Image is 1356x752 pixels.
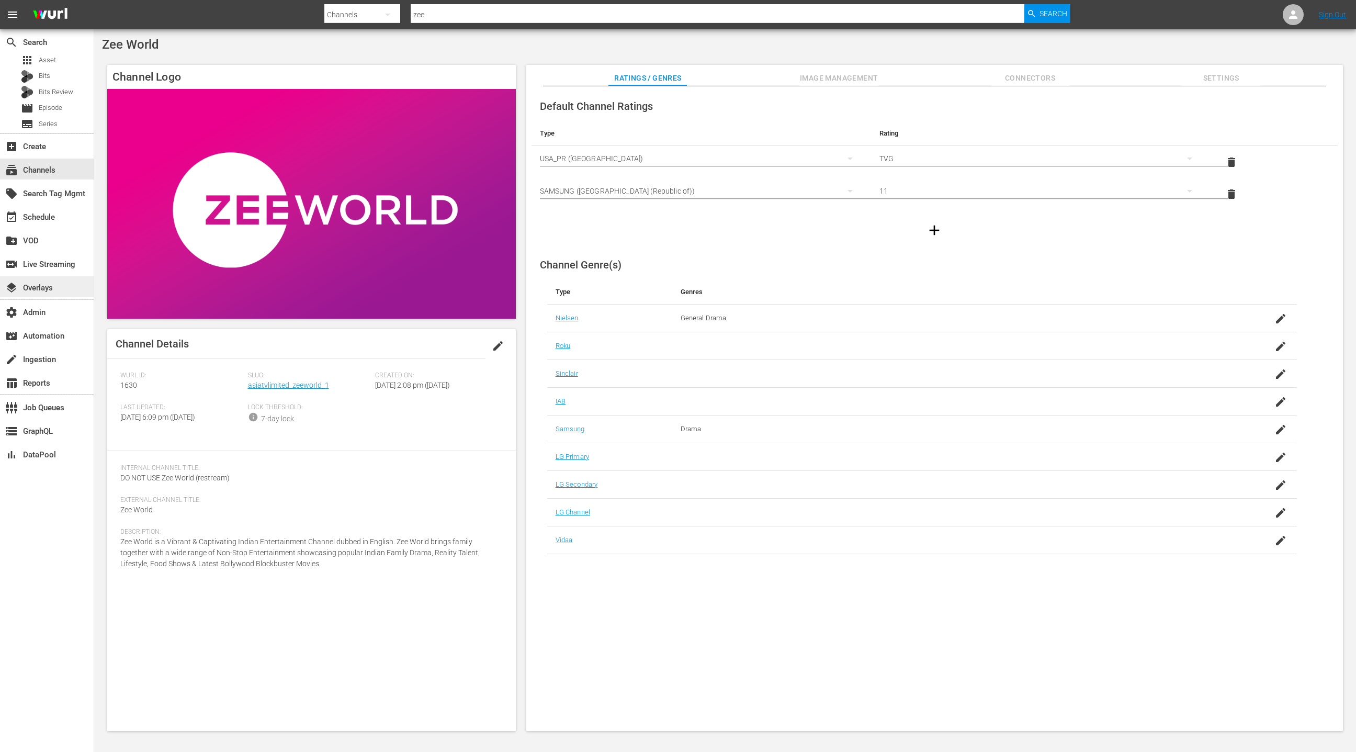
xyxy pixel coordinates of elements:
span: Image Management [800,72,878,85]
span: Bits [39,71,50,81]
div: Bits [21,70,33,83]
th: Type [547,279,672,305]
a: IAB [556,397,566,405]
span: Admin [5,306,18,319]
span: Episode [21,102,33,115]
span: Search Tag Mgmt [5,187,18,200]
span: Zee World is a Vibrant & Captivating Indian Entertainment Channel dubbed in English. Zee World br... [120,537,480,568]
a: Nielsen [556,314,579,322]
span: Default Channel Ratings [540,100,653,113]
span: Asset [39,55,56,65]
span: Lock Threshold: [248,403,370,412]
a: Vidaa [556,536,573,544]
span: Ingestion [5,353,18,366]
span: delete [1225,188,1238,200]
span: Search [5,36,18,49]
span: Asset [21,54,33,66]
a: LG Secondary [556,480,598,488]
span: Series [39,119,58,129]
span: info [248,412,258,422]
span: Create [5,140,18,153]
span: Bits Review [39,87,73,97]
span: Created On: [375,372,498,380]
span: Job Queues [5,401,18,414]
div: TVG [879,144,1202,173]
span: Automation [5,330,18,342]
span: VOD [5,234,18,247]
span: Settings [1182,72,1260,85]
span: Search [1039,4,1067,23]
span: Channels [5,164,18,176]
th: Rating [871,121,1211,146]
span: edit [492,340,504,352]
span: Slug: [248,372,370,380]
span: menu [6,8,19,21]
a: LG Primary [556,453,589,461]
a: Samsung [556,425,585,433]
span: Channel Genre(s) [540,259,621,271]
span: Ratings / Genres [608,72,687,85]
span: Zee World [120,506,153,514]
span: Schedule [5,211,18,223]
button: delete [1219,182,1244,207]
span: Internal Channel Title: [120,464,498,473]
th: Genres [672,279,1214,305]
span: Reports [5,377,18,389]
th: Type [532,121,871,146]
span: DO NOT USE Zee World (restream) [120,474,230,482]
a: asiatvlimited_zeeworld_1 [248,381,329,389]
span: Overlays [5,282,18,294]
a: Sign Out [1319,10,1346,19]
div: USA_PR ([GEOGRAPHIC_DATA]) [540,144,863,173]
span: Live Streaming [5,258,18,271]
span: Connectors [991,72,1069,85]
button: edit [485,333,511,358]
span: [DATE] 2:08 pm ([DATE]) [375,381,450,389]
a: Roku [556,342,571,350]
button: Search [1024,4,1070,23]
span: delete [1225,156,1238,169]
span: Series [21,118,33,130]
a: LG Channel [556,508,590,516]
button: delete [1219,150,1244,175]
span: Last Updated: [120,403,243,412]
span: Description: [120,528,498,536]
img: ans4CAIJ8jUAAAAAAAAAAAAAAAAAAAAAAAAgQb4GAAAAAAAAAAAAAAAAAAAAAAAAJMjXAAAAAAAAAAAAAAAAAAAAAAAAgAT5G... [25,3,75,27]
a: Sinclair [556,369,578,377]
div: SAMSUNG ([GEOGRAPHIC_DATA] (Republic of)) [540,176,863,206]
span: 1630 [120,381,137,389]
span: GraphQL [5,425,18,437]
h4: Channel Logo [107,65,516,89]
span: [DATE] 6:09 pm ([DATE]) [120,413,195,421]
div: Bits Review [21,86,33,98]
div: 11 [879,176,1202,206]
span: DataPool [5,448,18,461]
span: Episode [39,103,62,113]
div: 7-day lock [261,413,294,424]
span: External Channel Title: [120,496,498,504]
span: Zee World [102,37,159,52]
span: Wurl ID: [120,372,243,380]
img: Zee World [107,89,516,319]
table: simple table [532,121,1338,210]
span: Channel Details [116,338,189,350]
